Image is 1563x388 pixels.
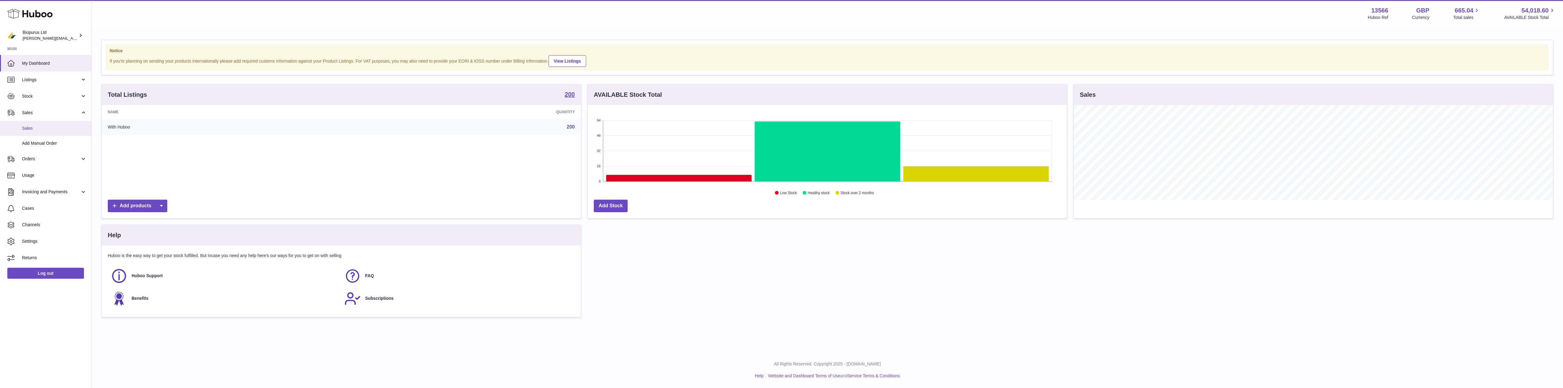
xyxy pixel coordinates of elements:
[599,179,600,183] text: 0
[1416,6,1429,15] strong: GBP
[22,172,87,178] span: Usage
[780,191,797,195] text: Low Stock
[108,253,575,259] p: Huboo is the easy way to get your stock fulfilled. But incase you need any help here's our ways f...
[1504,6,1556,20] a: 54,018.60 AVAILABLE Stock Total
[102,105,354,119] th: Name
[22,60,87,66] span: My Dashboard
[7,268,84,279] a: Log out
[1504,15,1556,20] span: AVAILABLE Stock Total
[132,273,163,279] span: Huboo Support
[111,290,338,307] a: Benefits
[110,48,1545,54] strong: Notice
[22,140,87,146] span: Add Manual Order
[768,373,840,378] a: Website and Dashboard Terms of Use
[22,205,87,211] span: Cases
[1455,6,1473,15] span: 665.04
[597,164,600,168] text: 16
[594,91,662,99] h3: AVAILABLE Stock Total
[1453,15,1480,20] span: Total sales
[549,55,586,67] a: View Listings
[597,134,600,137] text: 48
[1371,6,1388,15] strong: 13566
[565,91,575,97] strong: 200
[1412,15,1430,20] div: Currency
[22,238,87,244] span: Settings
[567,124,575,129] a: 200
[597,118,600,122] text: 64
[1453,6,1480,20] a: 665.04 Total sales
[22,125,87,131] span: Sales
[1080,91,1096,99] h3: Sales
[354,105,581,119] th: Quantity
[344,290,572,307] a: Subscriptions
[597,149,600,153] text: 32
[22,110,80,116] span: Sales
[108,200,167,212] a: Add products
[808,191,830,195] text: Healthy stock
[22,222,87,228] span: Channels
[22,77,80,83] span: Listings
[132,296,148,301] span: Benefits
[22,93,80,99] span: Stock
[111,268,338,284] a: Huboo Support
[365,296,393,301] span: Subscriptions
[108,91,147,99] h3: Total Listings
[22,255,87,261] span: Returns
[22,189,80,195] span: Invoicing and Payments
[766,373,900,379] li: and
[365,273,374,279] span: FAQ
[23,30,78,41] div: Biopurus Ltd
[102,119,354,135] td: With Huboo
[1521,6,1549,15] span: 54,018.60
[7,31,16,40] img: peter@biopurus.co.uk
[594,200,628,212] a: Add Stock
[755,373,764,378] a: Help
[108,231,121,239] h3: Help
[344,268,572,284] a: FAQ
[23,36,122,41] span: [PERSON_NAME][EMAIL_ADDRESS][DOMAIN_NAME]
[565,91,575,99] a: 200
[22,156,80,162] span: Orders
[110,54,1545,67] div: If you're planning on sending your products internationally please add required customs informati...
[1368,15,1388,20] div: Huboo Ref
[840,191,874,195] text: Stock over 2 months
[847,373,900,378] a: Service Terms & Conditions
[96,361,1558,367] p: All Rights Reserved. Copyright 2025 - [DOMAIN_NAME]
